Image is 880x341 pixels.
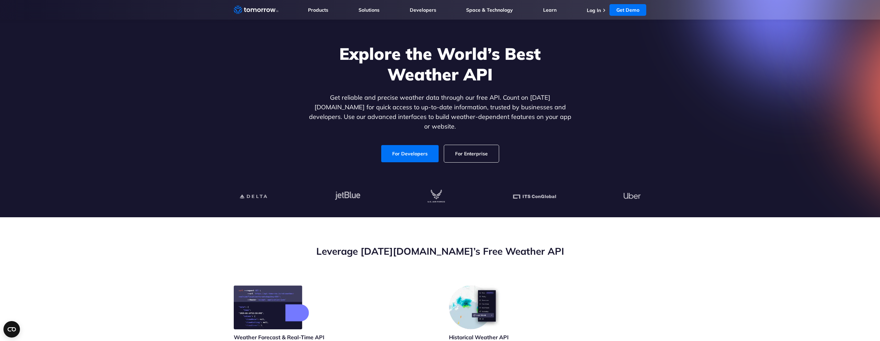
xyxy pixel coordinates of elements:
[410,7,436,13] a: Developers
[308,7,328,13] a: Products
[234,5,278,15] a: Home link
[307,93,573,131] p: Get reliable and precise weather data through our free API. Count on [DATE][DOMAIN_NAME] for quic...
[381,145,439,162] a: For Developers
[234,333,324,341] h3: Weather Forecast & Real-Time API
[466,7,513,13] a: Space & Technology
[543,7,557,13] a: Learn
[3,321,20,338] button: Open CMP widget
[444,145,499,162] a: For Enterprise
[587,7,601,13] a: Log In
[449,333,509,341] h3: Historical Weather API
[359,7,379,13] a: Solutions
[609,4,646,16] a: Get Demo
[234,245,646,258] h2: Leverage [DATE][DOMAIN_NAME]’s Free Weather API
[307,43,573,85] h1: Explore the World’s Best Weather API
